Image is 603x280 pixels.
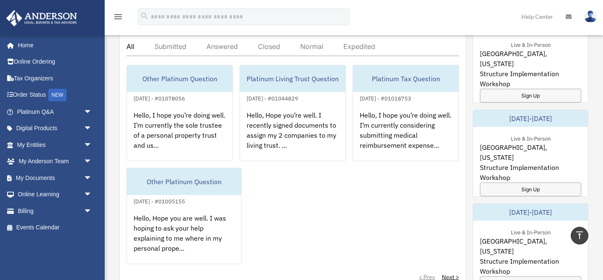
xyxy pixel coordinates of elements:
div: Other Platinum Question [127,168,241,195]
div: Platinum Living Trust Question [240,65,345,92]
span: arrow_drop_down [84,203,100,220]
span: arrow_drop_down [84,103,100,121]
span: Structure Implementation Workshop [480,256,581,276]
span: arrow_drop_down [84,170,100,187]
div: Expedited [343,42,375,51]
a: vertical_align_top [571,227,588,244]
a: Sign Up [480,89,581,103]
span: [GEOGRAPHIC_DATA], [US_STATE] [480,142,581,162]
a: Billingarrow_drop_down [6,203,105,219]
div: Live & In-Person [504,134,557,142]
div: NEW [48,89,67,101]
a: My Anderson Teamarrow_drop_down [6,153,105,170]
div: Hello, I hope you’re doing well. I’m currently considering submitting medical reimbursement expen... [353,103,459,169]
div: Hello, Hope you’re well. I recently signed documents to assign my 2 companies to my living trust.... [240,103,345,169]
a: Order StatusNEW [6,87,105,104]
div: [DATE]-[DATE] [473,204,588,221]
div: [DATE] - #01005155 [127,196,192,205]
a: Other Platinum Question[DATE] - #01005155Hello, Hope you are well. I was hoping to ask your help ... [126,168,242,264]
img: Anderson Advisors Platinum Portal [4,10,80,26]
a: Sign Up [480,182,581,196]
a: menu [113,15,123,22]
i: vertical_align_top [575,230,585,240]
span: arrow_drop_down [84,153,100,170]
div: Platinum Tax Question [353,65,459,92]
div: Hello, I hope you’re doing well. I’m currently the sole trustee of a personal property trust and ... [127,103,232,169]
a: Digital Productsarrow_drop_down [6,120,105,137]
a: My Documentsarrow_drop_down [6,170,105,186]
span: Structure Implementation Workshop [480,162,581,182]
div: [DATE] - #01044829 [240,93,305,102]
div: Submitted [155,42,186,51]
div: Live & In-Person [504,227,557,236]
img: User Pic [584,10,597,23]
div: Hello, Hope you are well. I was hoping to ask your help explaining to me where in my personal pro... [127,206,241,272]
div: [DATE] - #01078056 [127,93,192,102]
span: [GEOGRAPHIC_DATA], [US_STATE] [480,49,581,69]
div: Normal [300,42,323,51]
a: Platinum Q&Aarrow_drop_down [6,103,105,120]
span: arrow_drop_down [84,120,100,137]
i: menu [113,12,123,22]
span: arrow_drop_down [84,136,100,154]
a: Tax Organizers [6,70,105,87]
a: Online Ordering [6,54,105,70]
span: arrow_drop_down [84,186,100,203]
a: Events Calendar [6,219,105,236]
div: All [126,42,134,51]
a: Online Learningarrow_drop_down [6,186,105,203]
i: search [140,11,149,21]
div: Answered [206,42,238,51]
div: Other Platinum Question [127,65,232,92]
a: Other Platinum Question[DATE] - #01078056Hello, I hope you’re doing well. I’m currently the sole ... [126,65,233,161]
a: Home [6,37,100,54]
span: [GEOGRAPHIC_DATA], [US_STATE] [480,236,581,256]
div: Closed [258,42,280,51]
a: Platinum Tax Question[DATE] - #01018753Hello, I hope you’re doing well. I’m currently considering... [353,65,459,161]
a: My Entitiesarrow_drop_down [6,136,105,153]
div: [DATE] - #01018753 [353,93,418,102]
div: [DATE]-[DATE] [473,110,588,127]
div: Live & In-Person [504,40,557,49]
span: Structure Implementation Workshop [480,69,581,89]
a: Platinum Living Trust Question[DATE] - #01044829Hello, Hope you’re well. I recently signed docume... [240,65,346,161]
